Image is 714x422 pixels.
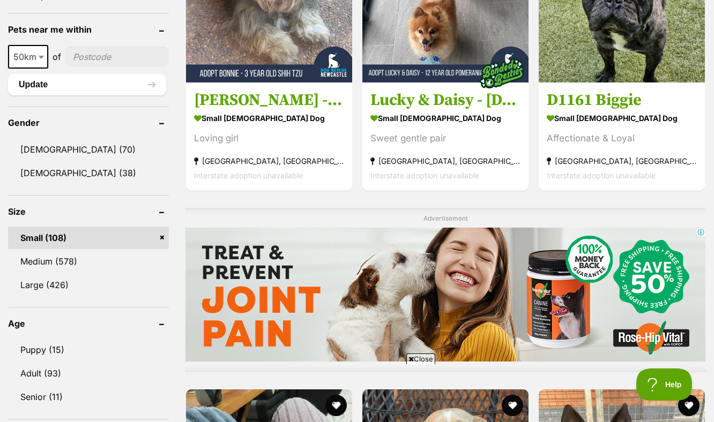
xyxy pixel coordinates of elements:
span: Interstate adoption unavailable [547,171,656,180]
a: Puppy (15) [8,338,169,361]
strong: small [DEMOGRAPHIC_DATA] Dog [370,110,520,126]
button: favourite [678,395,700,416]
a: Small (108) [8,227,169,249]
a: D1161 Biggie small [DEMOGRAPHIC_DATA] Dog Affectionate & Loyal [GEOGRAPHIC_DATA], [GEOGRAPHIC_DAT... [539,82,705,191]
header: Size [8,207,169,216]
a: [DEMOGRAPHIC_DATA] (70) [8,138,169,161]
header: Pets near me within [8,25,169,34]
header: Age [8,319,169,328]
strong: small [DEMOGRAPHIC_DATA] Dog [194,110,344,126]
strong: [GEOGRAPHIC_DATA], [GEOGRAPHIC_DATA] [370,154,520,168]
a: Senior (11) [8,386,169,408]
h3: D1161 Biggie [547,90,697,110]
strong: [GEOGRAPHIC_DATA], [GEOGRAPHIC_DATA] [547,154,697,168]
header: Gender [8,118,169,127]
h3: Lucky & Daisy - [DEMOGRAPHIC_DATA] Pomeranians [370,90,520,110]
button: Update [8,74,166,95]
input: postcode [65,47,169,67]
a: [PERSON_NAME] - [DEMOGRAPHIC_DATA] Shih Tzu small [DEMOGRAPHIC_DATA] Dog Loving girl [GEOGRAPHIC_... [186,82,352,191]
a: Medium (578) [8,250,169,273]
strong: small [DEMOGRAPHIC_DATA] Dog [547,110,697,126]
iframe: Help Scout Beacon - Open [636,368,693,401]
span: 50km [9,49,47,64]
span: 50km [8,45,48,69]
strong: [GEOGRAPHIC_DATA], [GEOGRAPHIC_DATA] [194,154,344,168]
span: of [53,50,61,63]
div: Advertisement [185,208,706,372]
a: Large (426) [8,274,169,296]
iframe: Advertisement [162,368,552,417]
div: Affectionate & Loyal [547,131,697,146]
a: [DEMOGRAPHIC_DATA] (38) [8,162,169,184]
iframe: Advertisement [185,228,705,361]
span: Interstate adoption unavailable [370,171,479,180]
h3: [PERSON_NAME] - [DEMOGRAPHIC_DATA] Shih Tzu [194,90,344,110]
span: Interstate adoption unavailable [194,171,303,180]
div: Loving girl [194,131,344,146]
div: Sweet gentle pair [370,131,520,146]
span: Close [406,353,435,364]
a: Lucky & Daisy - [DEMOGRAPHIC_DATA] Pomeranians small [DEMOGRAPHIC_DATA] Dog Sweet gentle pair [GE... [362,82,529,191]
img: bonded besties [475,47,529,100]
a: Adult (93) [8,362,169,385]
